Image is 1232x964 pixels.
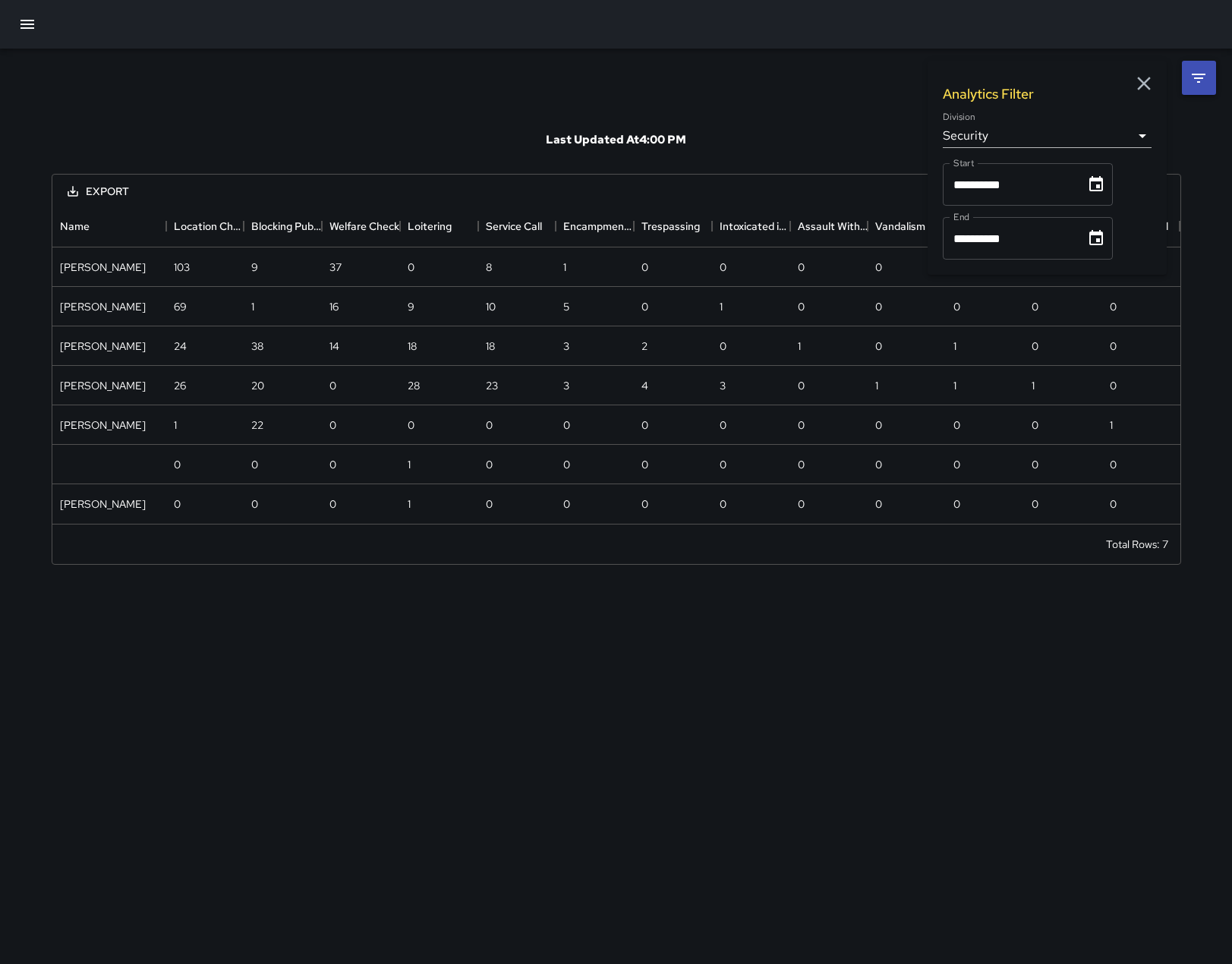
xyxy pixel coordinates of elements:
[60,417,146,433] div: SEAN KELLEY
[251,496,258,512] div: 0
[1106,537,1168,552] div: Total Rows: 7
[55,178,141,206] button: Export
[953,378,956,393] div: 1
[875,496,882,512] div: 0
[174,260,190,275] div: 103
[953,417,960,433] div: 0
[329,260,342,275] div: 37
[563,339,569,354] div: 3
[174,339,187,354] div: 24
[408,260,414,275] div: 0
[52,205,166,247] div: Name
[486,205,542,247] div: Service Call
[329,417,336,433] div: 0
[634,205,712,247] div: Trespassing
[408,205,452,247] div: Loitering
[953,496,960,512] div: 0
[251,299,254,314] div: 1
[322,205,400,247] div: Welfare Check
[798,339,801,354] div: 1
[60,496,146,512] div: Maria Rosas
[329,299,339,314] div: 16
[60,260,146,275] div: Diego De La Oliva
[712,205,790,247] div: Intoxicated in Public
[798,378,805,393] div: 0
[875,205,946,247] div: Vandalism Vehicle
[1032,417,1038,433] div: 0
[400,205,478,247] div: Loitering
[556,205,634,247] div: Encampment Contact
[875,417,882,433] div: 0
[546,132,686,147] h6: Last Updated At 4:00 PM
[486,260,492,275] div: 8
[174,378,186,393] div: 26
[174,457,181,472] div: 0
[60,299,146,314] div: Norman Haddix Jr
[720,417,726,433] div: 0
[798,417,805,433] div: 0
[1032,339,1038,354] div: 0
[166,205,244,247] div: Location Check
[60,339,146,354] div: Erin Kametani
[790,205,868,247] div: Assault With Deadly Weapon
[798,457,805,472] div: 0
[720,260,726,275] div: 0
[251,260,258,275] div: 9
[408,299,414,314] div: 9
[329,205,399,247] div: Welfare Check
[486,339,495,354] div: 18
[641,457,648,472] div: 0
[174,299,187,314] div: 69
[174,496,181,512] div: 0
[798,260,805,275] div: 0
[486,378,498,393] div: 23
[720,299,723,314] div: 1
[953,299,960,314] div: 0
[251,205,322,247] div: Blocking Public Sidewalk
[174,205,244,247] div: Location Check
[1110,339,1117,354] div: 0
[1032,496,1038,512] div: 0
[875,299,882,314] div: 0
[875,260,882,275] div: 0
[641,299,648,314] div: 0
[953,210,969,223] label: End
[329,496,336,512] div: 0
[563,205,634,247] div: Encampment Contact
[329,378,336,393] div: 0
[875,339,882,354] div: 0
[875,378,878,393] div: 1
[953,156,974,169] label: Start
[486,417,493,433] div: 0
[1032,378,1035,393] div: 1
[720,205,790,247] div: Intoxicated in Public
[943,85,1034,102] h1: Analytics Filter
[329,457,336,472] div: 0
[1110,496,1117,512] div: 0
[641,260,648,275] div: 0
[563,299,569,314] div: 5
[1110,417,1113,433] div: 1
[641,339,648,354] div: 2
[486,299,496,314] div: 10
[641,417,648,433] div: 0
[60,205,90,247] div: Name
[408,417,414,433] div: 0
[798,205,868,247] div: Assault With Deadly Weapon
[563,260,566,275] div: 1
[720,496,726,512] div: 0
[943,111,975,124] label: Division
[1032,457,1038,472] div: 0
[953,339,956,354] div: 1
[174,417,177,433] div: 1
[720,378,726,393] div: 3
[60,378,146,393] div: Jeremy Brookshire
[408,457,411,472] div: 1
[251,378,264,393] div: 20
[1081,169,1111,200] button: Choose date, selected date is Aug 4, 2025
[798,496,805,512] div: 0
[875,457,882,472] div: 0
[1110,299,1117,314] div: 0
[720,457,726,472] div: 0
[408,496,411,512] div: 1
